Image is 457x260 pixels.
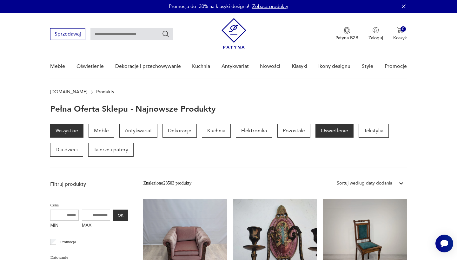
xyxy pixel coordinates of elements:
[162,124,197,138] a: Dekoracje
[344,27,350,34] img: Ikona medalu
[89,124,114,138] a: Meble
[318,54,350,79] a: Ikony designu
[50,28,85,40] button: Sprzedawaj
[119,124,157,138] a: Antykwariat
[169,3,249,10] p: Promocja do -30% na klasyki designu!
[143,180,191,187] div: Znaleziono 28503 produkty
[401,26,406,32] div: 0
[368,35,383,41] p: Zaloguj
[50,221,79,231] label: MIN
[222,54,249,79] a: Antykwariat
[50,32,85,37] a: Sprzedawaj
[96,89,114,94] p: Produkty
[50,105,216,114] h1: Pełna oferta sklepu - najnowsze produkty
[397,27,403,33] img: Ikona koszyka
[368,27,383,41] button: Zaloguj
[260,54,280,79] a: Nowości
[393,27,407,41] button: 0Koszyk
[50,143,83,157] a: Dla dzieci
[60,238,76,245] p: Promocja
[113,210,128,221] button: OK
[50,202,128,209] p: Cena
[192,54,210,79] a: Kuchnia
[50,181,128,188] p: Filtruj produkty
[76,54,104,79] a: Oświetlenie
[335,35,358,41] p: Patyna B2B
[393,35,407,41] p: Koszyk
[88,143,134,157] a: Talerze i patery
[277,124,310,138] a: Pozostałe
[315,124,354,138] a: Oświetlenie
[252,3,288,10] a: Zobacz produkty
[82,221,110,231] label: MAX
[373,27,379,33] img: Ikonka użytkownika
[292,54,307,79] a: Klasyki
[335,27,358,41] button: Patyna B2B
[50,89,87,94] a: [DOMAIN_NAME]
[202,124,231,138] a: Kuchnia
[337,180,392,187] div: Sortuj według daty dodania
[222,18,246,49] img: Patyna - sklep z meblami i dekoracjami vintage
[236,124,272,138] a: Elektronika
[162,30,169,38] button: Szukaj
[50,54,65,79] a: Meble
[335,27,358,41] a: Ikona medaluPatyna B2B
[385,54,407,79] a: Promocje
[50,124,83,138] a: Wszystkie
[435,235,453,252] iframe: Smartsupp widget button
[115,54,181,79] a: Dekoracje i przechowywanie
[362,54,373,79] a: Style
[359,124,389,138] a: Tekstylia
